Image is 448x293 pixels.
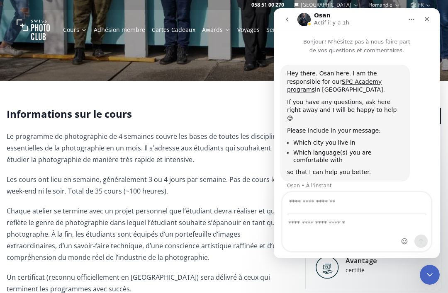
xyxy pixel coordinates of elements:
[263,24,350,36] button: Services photographiques
[60,24,90,36] button: Cours
[7,205,292,263] p: Chaque atelier se termine avec un projet personnel que l’étudiant devra réaliser et qui reflète l...
[7,174,292,197] p: Les cours ont lieu en semaine, généralement 3 ou 4 jours par semaine. Pas de cours le week-end ni...
[90,24,149,36] button: Adhésion membre
[274,8,440,258] iframe: Intercom live chat
[7,107,292,121] h2: Informations sur le cours
[199,24,234,36] button: Awards
[63,26,87,34] a: Cours
[234,24,263,36] button: Voyages
[251,2,284,8] a: 058 51 00 270
[202,26,231,34] a: Awards
[149,24,199,36] button: Cartes Cadeaux
[17,13,50,46] img: Swiss photo club
[316,256,339,279] img: Avantage
[266,26,347,34] a: Services photographiques
[420,265,440,285] iframe: Intercom live chat
[346,256,416,266] div: Avantage
[237,26,260,34] a: Voyages
[94,26,145,34] a: Adhésion membre
[346,266,416,274] div: certifié
[7,131,292,165] p: Le programme de photographie de 4 semaines couvre les bases de toutes les disciplines essentielle...
[152,26,195,34] a: Cartes Cadeaux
